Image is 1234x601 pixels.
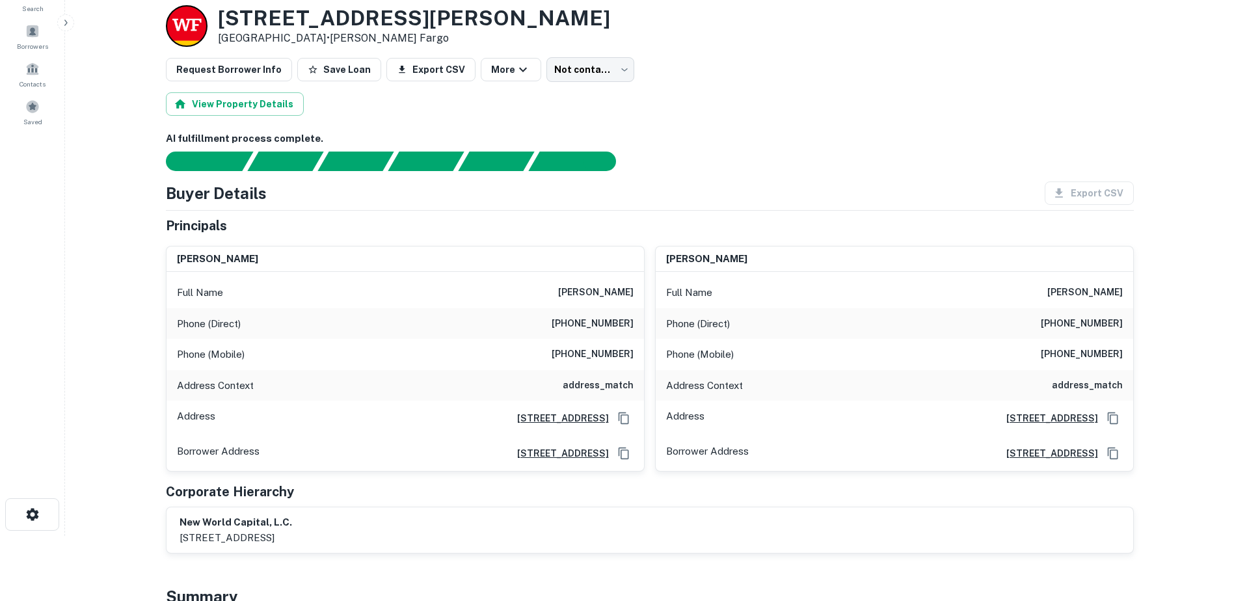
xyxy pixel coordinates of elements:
[386,58,476,81] button: Export CSV
[297,58,381,81] button: Save Loan
[552,316,634,332] h6: [PHONE_NUMBER]
[666,378,743,394] p: Address Context
[552,347,634,362] h6: [PHONE_NUMBER]
[507,446,609,461] a: [STREET_ADDRESS]
[458,152,534,171] div: Principals found, still searching for contact information. This may take time...
[666,252,747,267] h6: [PERSON_NAME]
[1052,378,1123,394] h6: address_match
[317,152,394,171] div: Documents found, AI parsing details...
[1103,444,1123,463] button: Copy Address
[177,252,258,267] h6: [PERSON_NAME]
[666,316,730,332] p: Phone (Direct)
[150,152,248,171] div: Sending borrower request to AI...
[614,408,634,428] button: Copy Address
[177,347,245,362] p: Phone (Mobile)
[1103,408,1123,428] button: Copy Address
[666,408,704,428] p: Address
[546,57,634,82] div: Not contacted
[17,41,48,51] span: Borrowers
[1169,497,1234,559] iframe: Chat Widget
[1047,285,1123,300] h6: [PERSON_NAME]
[23,116,42,127] span: Saved
[177,408,215,428] p: Address
[4,57,61,92] a: Contacts
[180,515,292,530] h6: new world capital, l.c.
[4,94,61,129] a: Saved
[20,79,46,89] span: Contacts
[1041,347,1123,362] h6: [PHONE_NUMBER]
[177,444,260,463] p: Borrower Address
[666,285,712,300] p: Full Name
[177,378,254,394] p: Address Context
[558,285,634,300] h6: [PERSON_NAME]
[507,411,609,425] a: [STREET_ADDRESS]
[330,32,449,44] a: [PERSON_NAME] Fargo
[218,6,610,31] h3: [STREET_ADDRESS][PERSON_NAME]
[1041,316,1123,332] h6: [PHONE_NUMBER]
[481,58,541,81] button: More
[166,58,292,81] button: Request Borrower Info
[388,152,464,171] div: Principals found, AI now looking for contact information...
[4,19,61,54] a: Borrowers
[666,347,734,362] p: Phone (Mobile)
[666,444,749,463] p: Borrower Address
[247,152,323,171] div: Your request is received and processing...
[177,316,241,332] p: Phone (Direct)
[180,530,292,546] p: [STREET_ADDRESS]
[166,131,1134,146] h6: AI fulfillment process complete.
[614,444,634,463] button: Copy Address
[177,285,223,300] p: Full Name
[996,446,1098,461] a: [STREET_ADDRESS]
[166,482,294,501] h5: Corporate Hierarchy
[166,216,227,235] h5: Principals
[563,378,634,394] h6: address_match
[166,92,304,116] button: View Property Details
[166,181,267,205] h4: Buyer Details
[218,31,610,46] p: [GEOGRAPHIC_DATA] •
[22,3,44,14] span: Search
[996,411,1098,425] a: [STREET_ADDRESS]
[529,152,632,171] div: AI fulfillment process complete.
